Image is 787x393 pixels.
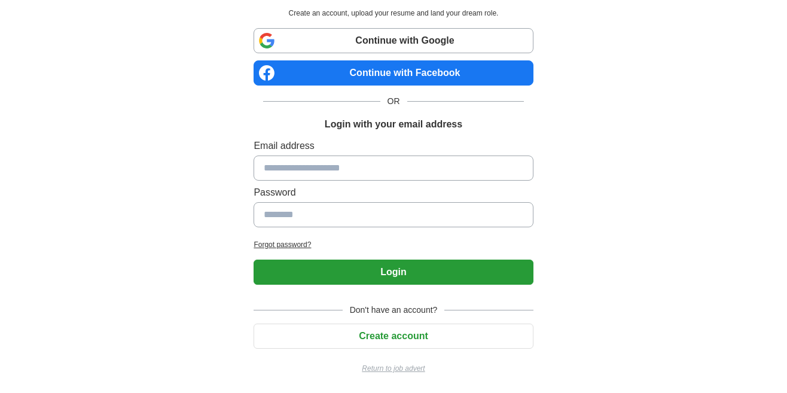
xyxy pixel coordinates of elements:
[380,95,407,108] span: OR
[325,117,462,132] h1: Login with your email address
[256,8,530,19] p: Create an account, upload your resume and land your dream role.
[343,304,445,316] span: Don't have an account?
[254,185,533,200] label: Password
[254,331,533,341] a: Create account
[254,324,533,349] button: Create account
[254,363,533,374] a: Return to job advert
[254,60,533,86] a: Continue with Facebook
[254,139,533,153] label: Email address
[254,260,533,285] button: Login
[254,28,533,53] a: Continue with Google
[254,239,533,250] a: Forgot password?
